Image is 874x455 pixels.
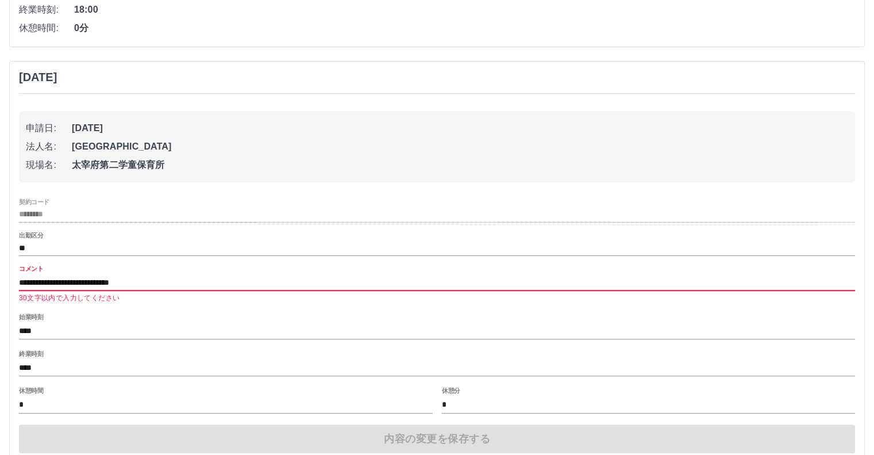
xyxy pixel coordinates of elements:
[19,293,855,304] p: 30文字以内で入力してください
[19,313,43,322] label: 始業時刻
[74,3,855,17] span: 18:00
[72,140,848,154] span: [GEOGRAPHIC_DATA]
[19,231,43,240] label: 出勤区分
[442,387,460,395] label: 休憩分
[19,21,74,35] span: 休憩時間:
[19,387,43,395] label: 休憩時間
[72,158,848,172] span: 太宰府第二学童保育所
[19,265,43,273] label: コメント
[19,71,57,84] h3: [DATE]
[26,158,72,172] span: 現場名:
[19,3,74,17] span: 終業時刻:
[26,140,72,154] span: 法人名:
[19,350,43,358] label: 終業時刻
[72,121,848,135] span: [DATE]
[26,121,72,135] span: 申請日:
[74,21,855,35] span: 0分
[19,197,49,206] label: 契約コード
